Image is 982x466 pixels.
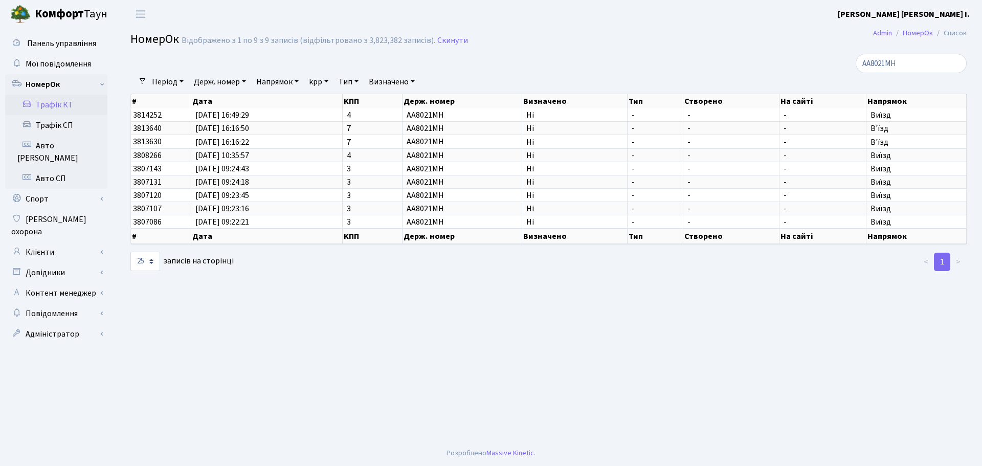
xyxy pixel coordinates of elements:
[133,190,162,201] span: 3807120
[131,229,191,244] th: #
[838,9,970,20] b: [PERSON_NAME] [PERSON_NAME] I.
[784,218,862,226] span: -
[195,191,338,199] span: [DATE] 09:23:45
[195,124,338,132] span: [DATE] 16:16:50
[522,229,628,244] th: Визначено
[683,229,779,244] th: Створено
[683,94,779,108] th: Створено
[871,218,962,226] span: Виїзд
[871,124,962,132] span: В'їзд
[526,151,623,160] span: Ні
[403,94,522,108] th: Держ. номер
[784,124,862,132] span: -
[148,73,188,91] a: Період
[10,4,31,25] img: logo.png
[195,178,338,186] span: [DATE] 09:24:18
[407,109,444,121] span: AA8021MH
[195,205,338,213] span: [DATE] 09:23:16
[133,216,162,228] span: 3807086
[128,6,153,23] button: Переключити навігацію
[632,178,679,186] span: -
[252,73,303,91] a: Напрямок
[191,229,343,244] th: Дата
[526,191,623,199] span: Ні
[5,74,107,95] a: НомерОк
[784,111,862,119] span: -
[365,73,419,91] a: Визначено
[195,165,338,173] span: [DATE] 09:24:43
[5,262,107,283] a: Довідники
[871,165,962,173] span: Виїзд
[632,218,679,226] span: -
[632,191,679,199] span: -
[526,218,623,226] span: Ні
[5,209,107,242] a: [PERSON_NAME] охорона
[5,136,107,168] a: Авто [PERSON_NAME]
[347,178,398,186] span: 3
[871,138,962,146] span: В'їзд
[35,6,107,23] span: Таун
[5,242,107,262] a: Клієнти
[687,205,774,213] span: -
[5,95,107,115] a: Трафік КТ
[903,28,933,38] a: НомерОк
[933,28,967,39] li: Список
[407,137,444,148] span: AA8021MH
[526,111,623,119] span: Ні
[133,203,162,214] span: 3807107
[133,109,162,121] span: 3814252
[191,94,343,108] th: Дата
[447,448,535,459] div: Розроблено .
[407,176,444,188] span: AA8021MH
[407,150,444,161] span: AA8021MH
[343,94,403,108] th: КПП
[687,165,774,173] span: -
[526,138,623,146] span: Ні
[407,123,444,134] span: AA8021MH
[26,58,91,70] span: Мої повідомлення
[407,163,444,174] span: AA8021MH
[522,94,628,108] th: Визначено
[407,216,444,228] span: AA8021MH
[5,168,107,189] a: Авто СП
[133,123,162,134] span: 3813640
[407,203,444,214] span: AA8021MH
[5,189,107,209] a: Спорт
[133,137,162,148] span: 3813630
[784,178,862,186] span: -
[856,54,967,73] input: Пошук...
[347,151,398,160] span: 4
[526,205,623,213] span: Ні
[871,205,962,213] span: Виїзд
[526,124,623,132] span: Ні
[858,23,982,44] nav: breadcrumb
[347,218,398,226] span: 3
[5,115,107,136] a: Трафік СП
[784,151,862,160] span: -
[871,111,962,119] span: Виїзд
[632,165,679,173] span: -
[632,111,679,119] span: -
[784,138,862,146] span: -
[437,36,468,46] a: Скинути
[347,111,398,119] span: 4
[347,138,398,146] span: 7
[347,124,398,132] span: 7
[866,94,967,108] th: Напрямок
[190,73,250,91] a: Держ. номер
[687,138,774,146] span: -
[871,178,962,186] span: Виїзд
[35,6,84,22] b: Комфорт
[5,54,107,74] a: Мої повідомлення
[347,191,398,199] span: 3
[784,205,862,213] span: -
[628,94,683,108] th: Тип
[632,124,679,132] span: -
[486,448,534,458] a: Massive Kinetic
[871,151,962,160] span: Виїзд
[784,165,862,173] span: -
[632,205,679,213] span: -
[687,191,774,199] span: -
[687,178,774,186] span: -
[27,38,96,49] span: Панель управління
